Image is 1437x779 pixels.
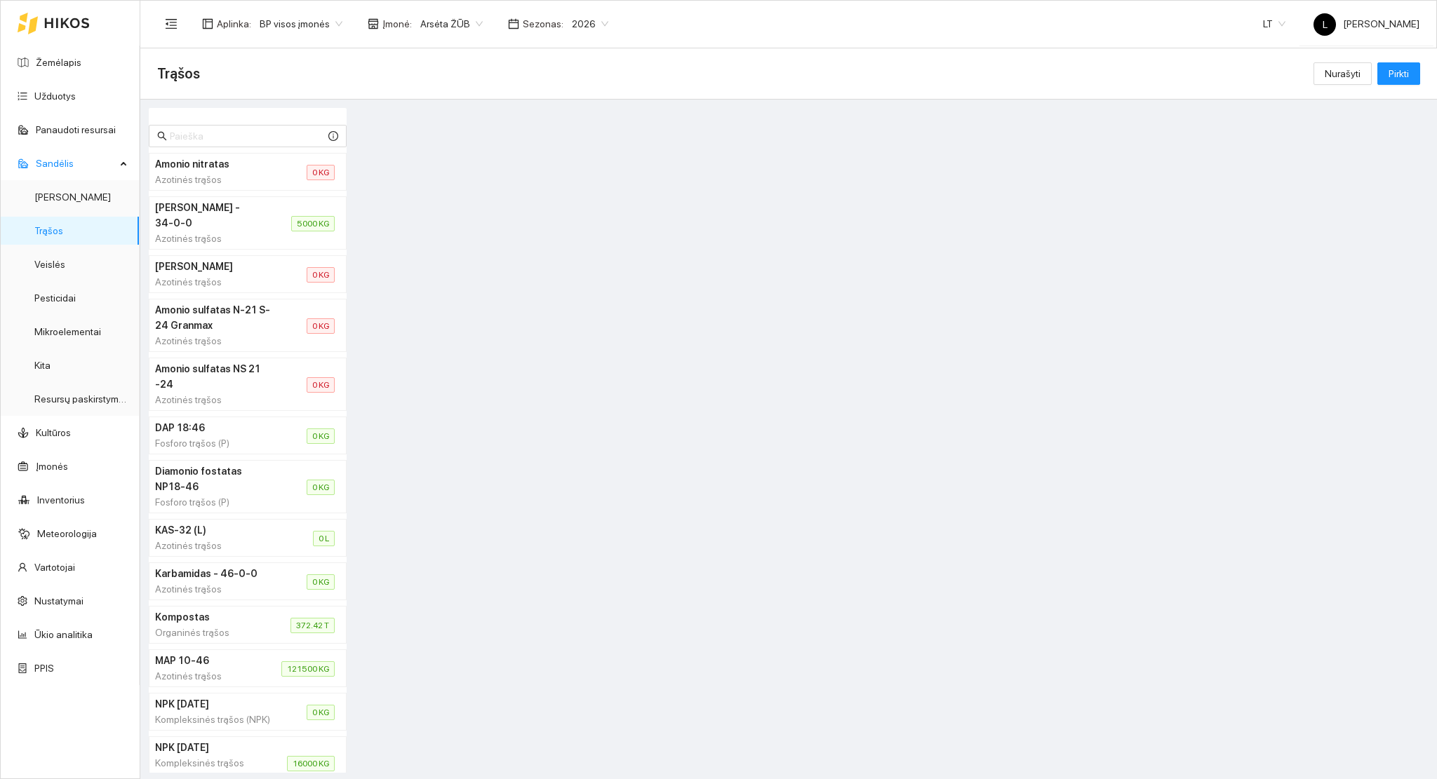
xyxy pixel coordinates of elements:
[368,18,379,29] span: shop
[1389,66,1409,81] span: Pirkti
[1325,66,1361,81] span: Nurašyti
[37,494,85,506] a: Inventorius
[523,16,563,32] span: Sezonas :
[34,360,51,371] a: Kita
[34,225,63,236] a: Trąšos
[36,57,81,68] a: Žemėlapis
[36,149,116,177] span: Sandėlis
[155,200,258,231] h4: [PERSON_NAME] - 34-0-0
[1263,13,1285,34] span: LT
[170,128,326,144] input: Paieška
[260,13,342,34] span: BP visos įmonės
[313,531,335,546] span: 0 L
[155,740,253,755] h4: NPK [DATE]
[155,392,273,407] div: Azotinės trąšos
[155,172,273,187] div: Azotinės trąšos
[155,274,273,290] div: Azotinės trąšos
[217,16,251,32] span: Aplinka :
[291,216,335,231] span: 5000 KG
[155,259,273,274] h4: [PERSON_NAME]
[155,609,257,625] h4: Kompostas
[328,131,338,141] span: info-circle
[307,267,335,283] span: 0 KG
[157,131,167,141] span: search
[34,292,76,304] a: Pesticidai
[155,463,273,494] h4: Diamonio fostatas NP18-46
[34,326,101,337] a: Mikroelementai
[34,629,93,640] a: Ūkio analitika
[1377,62,1420,85] button: Pirkti
[155,696,273,712] h4: NPK [DATE]
[34,595,83,607] a: Nustatymai
[202,18,213,29] span: layout
[34,259,65,270] a: Veislės
[34,191,111,203] a: [PERSON_NAME]
[34,90,76,102] a: Užduotys
[155,653,248,668] h4: MAP 10-46
[155,231,258,246] div: Azotinės trąšos
[307,377,335,393] span: 0 KG
[155,420,273,435] h4: DAP 18:46
[155,538,279,553] div: Azotinės trąšos
[307,574,335,590] span: 0 KG
[382,16,412,32] span: Įmonė :
[165,18,178,30] span: menu-fold
[155,333,273,348] div: Azotinės trąšos
[1314,18,1419,29] span: [PERSON_NAME]
[307,318,335,334] span: 0 KG
[1314,62,1372,85] button: Nurašyti
[155,668,248,684] div: Azotinės trąšos
[155,522,279,538] h4: KAS-32 (L)
[287,756,335,771] span: 16000 KG
[155,566,273,581] h4: Karbamidas - 46-0-0
[34,562,75,573] a: Vartotojai
[36,427,71,438] a: Kultūros
[157,10,185,38] button: menu-fold
[155,435,273,451] div: Fosforo trąšos (P)
[34,663,54,674] a: PPIS
[155,581,273,597] div: Azotinės trąšos
[37,528,97,539] a: Meteorologija
[281,661,335,677] span: 121500 KG
[508,18,519,29] span: calendar
[155,494,273,510] div: Fosforo trąšos (P)
[307,165,335,180] span: 0 KG
[290,618,335,633] span: 372.42 T
[420,13,483,34] span: Arsėta ŽŪB
[307,428,335,444] span: 0 KG
[36,461,68,472] a: Įmonės
[155,361,273,392] h4: Amonio sulfatas NS 21 -24
[155,156,273,172] h4: Amonio nitratas
[155,712,273,727] div: Kompleksinės trąšos (NPK)
[307,480,335,495] span: 0 KG
[572,13,608,34] span: 2026
[157,62,200,85] span: Trąšos
[34,393,129,405] a: Resursų paskirstymas
[36,124,116,135] a: Panaudoti resursai
[1323,13,1328,36] span: L
[307,705,335,720] span: 0 KG
[155,302,273,333] h4: Amonio sulfatas N-21 S-24 Granmax
[155,625,257,640] div: Organinės trąšos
